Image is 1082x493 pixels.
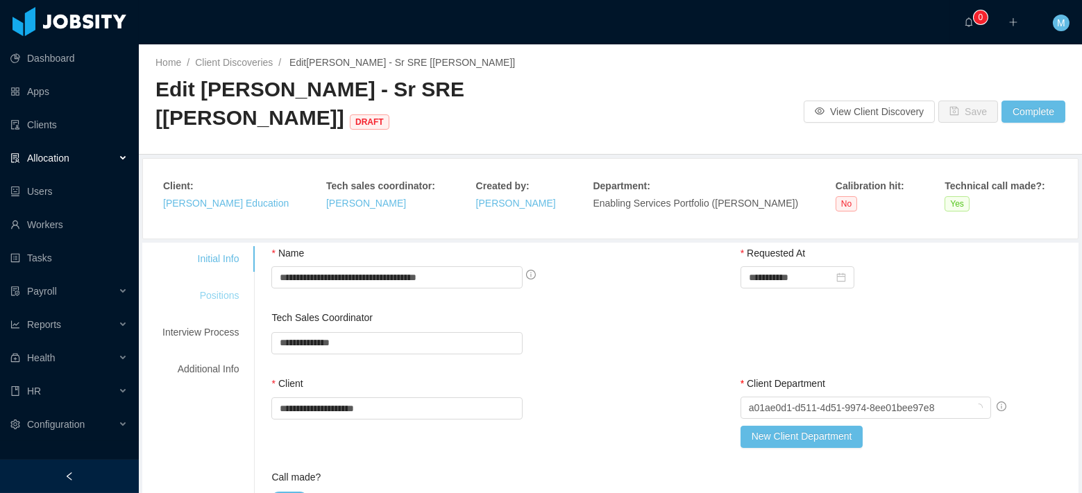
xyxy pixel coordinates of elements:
[593,180,650,191] strong: Department :
[146,283,255,309] div: Positions
[10,44,128,72] a: icon: pie-chartDashboard
[350,114,389,130] span: DRAFT
[195,57,273,68] a: Client Discoveries
[10,78,128,105] a: icon: appstoreApps
[155,78,464,129] span: Edit [PERSON_NAME] - Sr SRE [[PERSON_NAME]]
[278,57,281,68] span: /
[271,378,303,389] label: Client
[997,401,1006,411] span: info-circle
[271,472,321,483] label: Call made?
[593,198,798,209] span: Enabling Services Portfolio ([PERSON_NAME])
[741,426,863,448] button: New Client Department
[146,246,255,272] div: Initial Info
[146,356,255,382] div: Additional Info
[10,153,20,163] i: icon: solution
[326,198,406,209] a: [PERSON_NAME]
[938,101,998,123] button: icon: saveSave
[326,180,435,191] strong: Tech sales coordinator :
[476,198,556,209] a: [PERSON_NAME]
[187,57,189,68] span: /
[27,386,41,397] span: HR
[804,101,935,123] button: icon: eyeView Client Discovery
[747,378,825,389] span: Client Department
[749,397,935,418] div: a01ae0d1-d511-4d51-9974-8ee01bee97e8
[10,111,128,139] a: icon: auditClients
[27,352,55,363] span: Health
[836,180,904,191] strong: Calibration hit :
[287,57,515,68] span: Edit
[271,312,373,323] label: Tech Sales Coordinator
[271,266,523,288] input: Name
[476,180,530,191] strong: Created by :
[10,353,20,363] i: icon: medicine-box
[155,57,181,68] a: Home
[306,57,515,68] a: [PERSON_NAME] - Sr SRE [[PERSON_NAME]]
[10,286,20,296] i: icon: file-protect
[163,198,289,209] a: [PERSON_NAME] Education
[27,319,61,330] span: Reports
[964,17,974,27] i: icon: bell
[741,248,806,259] label: Requested At
[10,211,128,239] a: icon: userWorkers
[10,244,128,272] a: icon: profileTasks
[945,180,1045,191] strong: Technical call made? :
[27,419,85,430] span: Configuration
[526,270,536,279] span: info-circle
[836,273,846,282] i: icon: calendar
[10,320,20,329] i: icon: line-chart
[271,248,304,259] label: Name
[836,196,857,211] span: No
[10,178,128,205] a: icon: robotUsers
[974,10,988,24] sup: 0
[27,286,57,297] span: Payroll
[945,196,970,211] span: Yes
[1057,15,1065,31] span: M
[1001,101,1065,123] button: Complete
[10,420,20,429] i: icon: setting
[146,320,255,345] div: Interview Process
[1008,17,1018,27] i: icon: plus
[163,180,194,191] strong: Client :
[10,386,20,396] i: icon: book
[27,153,69,164] span: Allocation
